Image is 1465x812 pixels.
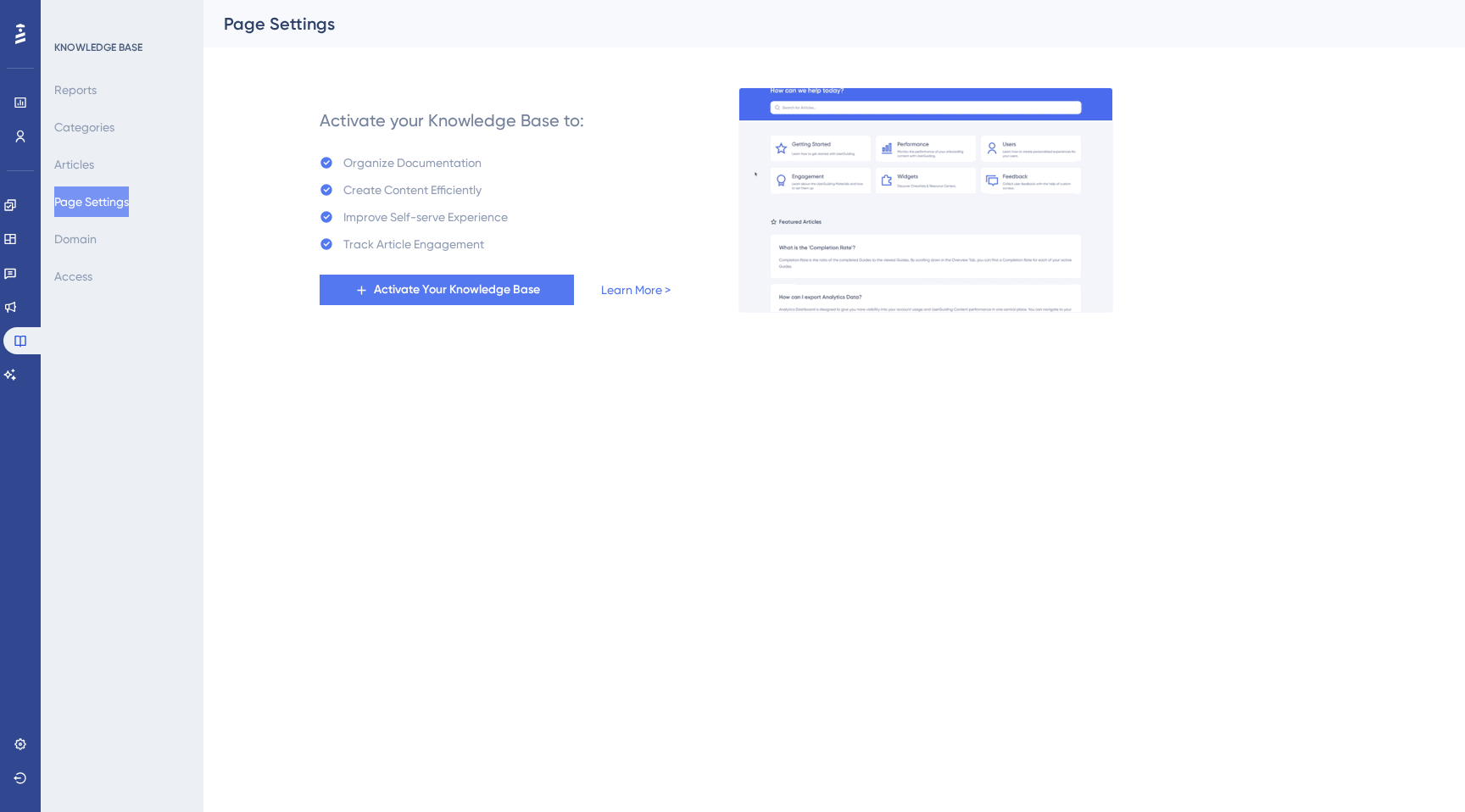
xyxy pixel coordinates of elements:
[54,186,129,217] button: Page Settings
[343,153,482,173] div: Organize Documentation
[54,112,114,142] button: Categories
[320,275,574,305] button: Activate Your Knowledge Base
[343,180,482,200] div: Create Content Efficiently
[54,261,92,292] button: Access
[343,207,508,227] div: Improve Self-serve Experience
[54,149,94,180] button: Articles
[54,224,97,254] button: Domain
[374,280,540,300] span: Activate Your Knowledge Base
[738,87,1113,313] img: a27db7f7ef9877a438c7956077c236be.gif
[601,280,671,300] a: Learn More >
[54,41,142,54] div: KNOWLEDGE BASE
[224,12,1402,36] div: Page Settings
[343,234,484,254] div: Track Article Engagement
[320,108,584,132] div: Activate your Knowledge Base to:
[54,75,97,105] button: Reports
